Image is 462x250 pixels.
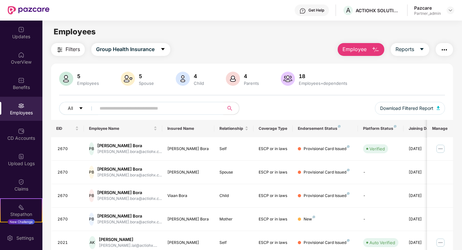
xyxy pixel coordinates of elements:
img: svg+xml;base64,PHN2ZyBpZD0iVXBkYXRlZCIgeG1sbnM9Imh0dHA6Ly93d3cudzMub3JnLzIwMDAvc3ZnIiB3aWR0aD0iMj... [18,26,24,33]
div: ESCP or in laws [259,169,288,175]
span: Relationship [219,126,244,131]
div: Verified [369,146,385,152]
span: Employee [342,45,367,53]
div: PB [89,142,94,155]
span: All [68,105,73,112]
img: manageButton [435,237,446,248]
div: PB [89,213,94,226]
span: Group Health Insurance [96,45,155,53]
img: svg+xml;base64,PHN2ZyB4bWxucz0iaHR0cDovL3d3dy53My5vcmcvMjAwMC9zdmciIHdpZHRoPSIyNCIgaGVpZ2h0PSIyNC... [440,46,448,54]
div: ESCP or in laws [259,146,288,152]
img: svg+xml;base64,PHN2ZyB4bWxucz0iaHR0cDovL3d3dy53My5vcmcvMjAwMC9zdmciIHdpZHRoPSI4IiBoZWlnaHQ9IjgiIH... [347,192,350,195]
img: svg+xml;base64,PHN2ZyBpZD0iQ2xhaW0iIHhtbG5zPSJodHRwOi8vd3d3LnczLm9yZy8yMDAwL3N2ZyIgd2lkdGg9IjIwIi... [18,179,24,185]
img: svg+xml;base64,PHN2ZyB4bWxucz0iaHR0cDovL3d3dy53My5vcmcvMjAwMC9zdmciIHhtbG5zOnhsaW5rPSJodHRwOi8vd3... [176,72,190,86]
th: Insured Name [162,120,215,137]
span: A [346,6,351,14]
img: manageButton [435,144,446,154]
th: Relationship [214,120,253,137]
div: Mother [219,216,248,222]
div: [PERSON_NAME] [167,169,209,175]
span: search [223,106,236,111]
div: 2021 [58,240,79,246]
td: - [358,161,404,184]
img: svg+xml;base64,PHN2ZyB4bWxucz0iaHR0cDovL3d3dy53My5vcmcvMjAwMC9zdmciIHdpZHRoPSI4IiBoZWlnaHQ9IjgiIH... [347,145,350,148]
img: svg+xml;base64,PHN2ZyBpZD0iSG9tZSIgeG1sbnM9Imh0dHA6Ly93d3cudzMub3JnLzIwMDAvc3ZnIiB3aWR0aD0iMjAiIG... [18,52,24,58]
th: Coverage Type [253,120,293,137]
div: [PERSON_NAME] Bora [97,213,162,219]
div: Employees+dependents [298,81,349,86]
img: svg+xml;base64,PHN2ZyBpZD0iSGVscC0zMngzMiIgeG1sbnM9Imh0dHA6Ly93d3cudzMub3JnLzIwMDAvc3ZnIiB3aWR0aD... [299,8,306,14]
th: Employee Name [84,120,162,137]
button: Group Health Insurancecaret-down [91,43,170,56]
div: Platform Status [363,126,398,131]
div: New [304,216,315,222]
img: svg+xml;base64,PHN2ZyB4bWxucz0iaHR0cDovL3d3dy53My5vcmcvMjAwMC9zdmciIHhtbG5zOnhsaW5rPSJodHRwOi8vd3... [281,72,295,86]
img: svg+xml;base64,PHN2ZyBpZD0iQmVuZWZpdHMiIHhtbG5zPSJodHRwOi8vd3d3LnczLm9yZy8yMDAwL3N2ZyIgd2lkdGg9Ij... [18,77,24,84]
div: PB [89,166,94,179]
img: svg+xml;base64,PHN2ZyB4bWxucz0iaHR0cDovL3d3dy53My5vcmcvMjAwMC9zdmciIHhtbG5zOnhsaW5rPSJodHRwOi8vd3... [59,72,73,86]
div: Employees [76,81,100,86]
div: 2670 [58,146,79,152]
div: Auto Verified [369,239,395,246]
img: svg+xml;base64,PHN2ZyB4bWxucz0iaHR0cDovL3d3dy53My5vcmcvMjAwMC9zdmciIHdpZHRoPSIyNCIgaGVpZ2h0PSIyNC... [56,46,64,54]
div: Partner_admin [414,11,441,16]
th: EID [51,120,84,137]
div: ACTIOHX SOLUTIONS PRIVATE LIMITED [356,7,401,13]
span: Employees [54,27,96,36]
img: svg+xml;base64,PHN2ZyB4bWxucz0iaHR0cDovL3d3dy53My5vcmcvMjAwMC9zdmciIHhtbG5zOnhsaW5rPSJodHRwOi8vd3... [226,72,240,86]
div: [PERSON_NAME] Bora [97,190,162,196]
img: svg+xml;base64,PHN2ZyBpZD0iVXBsb2FkX0xvZ3MiIGRhdGEtbmFtZT0iVXBsb2FkIExvZ3MiIHhtbG5zPSJodHRwOi8vd3... [18,153,24,160]
div: Settings [14,235,36,241]
div: [PERSON_NAME].bora@actiohx.c... [97,172,162,178]
td: - [358,208,404,231]
div: [PERSON_NAME] Bora [97,166,162,172]
div: ESCP or in laws [259,240,288,246]
div: Spouse [219,169,248,175]
div: Provisional Card Issued [304,146,350,152]
div: 5 [76,73,100,79]
div: Provisional Card Issued [304,240,350,246]
div: [PERSON_NAME].bora@actiohx.c... [97,149,162,155]
div: [DATE] [409,193,438,199]
div: 5 [138,73,155,79]
th: Joining Date [404,120,443,137]
div: 2670 [58,193,79,199]
button: Employee [338,43,384,56]
img: svg+xml;base64,PHN2ZyB4bWxucz0iaHR0cDovL3d3dy53My5vcmcvMjAwMC9zdmciIHdpZHRoPSIyMSIgaGVpZ2h0PSIyMC... [18,204,24,210]
div: Stepathon [1,211,42,218]
div: [PERSON_NAME].bora@actiohx.c... [97,196,162,202]
span: Download Filtered Report [380,105,433,112]
div: [PERSON_NAME] Bora [167,216,209,222]
div: Parents [243,81,260,86]
img: svg+xml;base64,PHN2ZyB4bWxucz0iaHR0cDovL3d3dy53My5vcmcvMjAwMC9zdmciIHhtbG5zOnhsaW5rPSJodHRwOi8vd3... [372,46,379,54]
div: [DATE] [409,216,438,222]
div: Provisional Card Issued [304,169,350,175]
div: Child [192,81,205,86]
div: ESCP or in laws [259,193,288,199]
div: 18 [298,73,349,79]
div: Provisional Card Issued [304,193,350,199]
div: [PERSON_NAME] Bora [97,143,162,149]
img: svg+xml;base64,PHN2ZyB4bWxucz0iaHR0cDovL3d3dy53My5vcmcvMjAwMC9zdmciIHdpZHRoPSI4IiBoZWlnaHQ9IjgiIH... [394,125,396,128]
div: [DATE] [409,169,438,175]
span: Employee Name [89,126,152,131]
button: Reportscaret-down [391,43,429,56]
img: svg+xml;base64,PHN2ZyBpZD0iRHJvcGRvd24tMzJ4MzIiIHhtbG5zPSJodHRwOi8vd3d3LnczLm9yZy8yMDAwL3N2ZyIgd2... [448,8,453,13]
div: 2670 [58,169,79,175]
img: svg+xml;base64,PHN2ZyB4bWxucz0iaHR0cDovL3d3dy53My5vcmcvMjAwMC9zdmciIHdpZHRoPSI4IiBoZWlnaHQ9IjgiIH... [313,216,315,218]
div: Viaan Bora [167,193,209,199]
div: ESCP or in laws [259,216,288,222]
div: Child [219,193,248,199]
td: - [358,184,404,208]
div: [DATE] [409,240,438,246]
span: EID [56,126,74,131]
div: AK [89,236,96,249]
div: [PERSON_NAME].bora@actiohx.c... [97,219,162,225]
div: Get Help [308,8,324,13]
img: svg+xml;base64,PHN2ZyB4bWxucz0iaHR0cDovL3d3dy53My5vcmcvMjAwMC9zdmciIHdpZHRoPSI4IiBoZWlnaHQ9IjgiIH... [338,125,341,128]
div: Pazcare [414,5,441,11]
img: New Pazcare Logo [8,6,49,14]
div: [PERSON_NAME] [99,237,157,243]
div: Self [219,146,248,152]
div: [PERSON_NAME] Bora [167,146,209,152]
